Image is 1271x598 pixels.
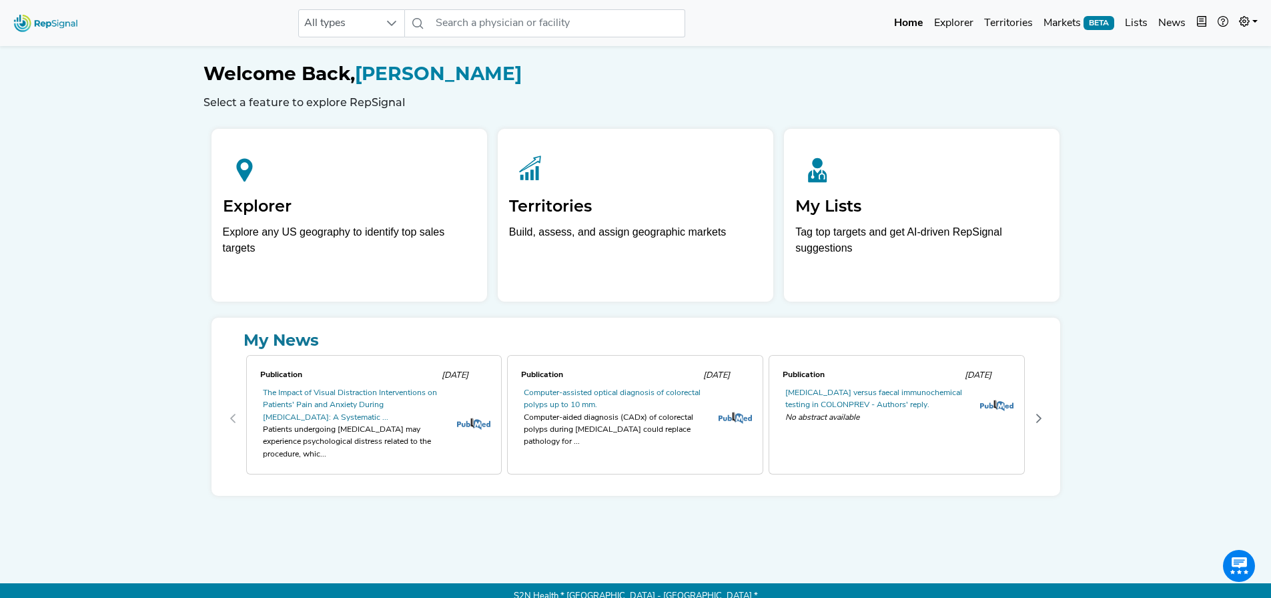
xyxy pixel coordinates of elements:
span: Publication [260,371,302,379]
button: Next Page [1028,408,1049,429]
span: Publication [783,371,825,379]
span: [DATE] [703,371,730,380]
a: Territories [979,10,1038,37]
a: Home [889,10,929,37]
span: [DATE] [442,371,468,380]
div: 2 [766,352,1027,485]
a: ExplorerExplore any US geography to identify top sales targets [211,129,487,302]
a: News [1153,10,1191,37]
div: 1 [504,352,766,485]
h2: Territories [509,197,762,216]
span: Welcome Back, [203,62,355,85]
div: Computer-aided diagnosis (CADx) of colorectal polyps during [MEDICAL_DATA] could replace patholog... [524,412,707,448]
span: Publication [521,371,563,379]
h6: Select a feature to explore RepSignal [203,96,1068,109]
h2: Explorer [223,197,476,216]
a: Computer-assisted optical diagnosis of colorectal polyps up to 10 mm. [524,389,701,409]
div: Patients undergoing [MEDICAL_DATA] may experience psychological distress related to the procedure... [263,424,446,461]
a: Lists [1120,10,1153,37]
a: My ListsTag top targets and get AI-driven RepSignal suggestions [784,129,1060,302]
a: MarketsBETA [1038,10,1120,37]
span: All types [299,10,379,37]
div: 0 [244,352,505,485]
h1: [PERSON_NAME] [203,63,1068,85]
input: Search a physician or facility [430,9,685,37]
a: [MEDICAL_DATA] versus faecal immunochemical testing in COLONPREV - Authors' reply. [785,389,962,409]
button: Intel Book [1191,10,1212,37]
span: BETA [1084,16,1114,29]
img: pubmed_logo.fab3c44c.png [719,412,752,424]
span: [DATE] [965,371,991,380]
a: The Impact of Visual Distraction Interventions on Patients' Pain and Anxiety During [MEDICAL_DATA... [263,389,437,422]
a: My News [222,328,1049,352]
img: pubmed_logo.fab3c44c.png [457,418,490,430]
img: pubmed_logo.fab3c44c.png [980,400,1013,412]
p: Build, assess, and assign geographic markets [509,224,762,264]
a: TerritoriesBuild, assess, and assign geographic markets [498,129,773,302]
a: Explorer [929,10,979,37]
span: No abstract available [785,412,968,424]
p: Tag top targets and get AI-driven RepSignal suggestions [795,224,1048,264]
h2: My Lists [795,197,1048,216]
div: Explore any US geography to identify top sales targets [223,224,476,256]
